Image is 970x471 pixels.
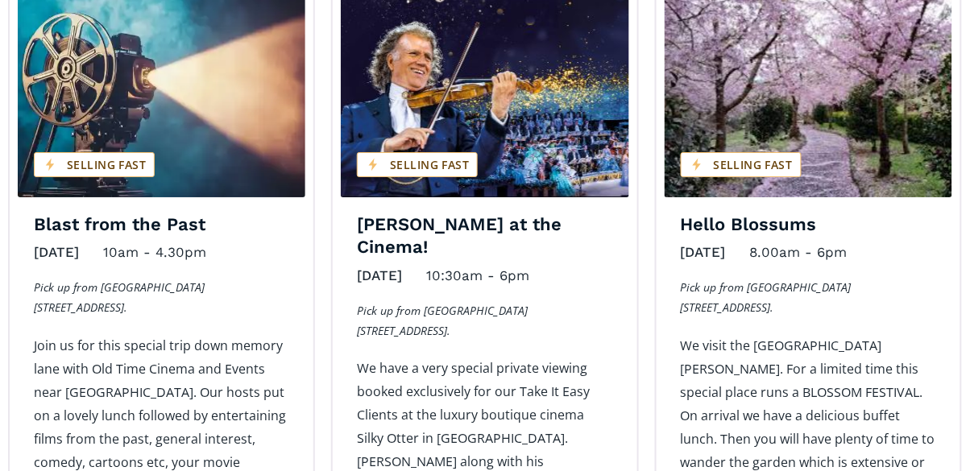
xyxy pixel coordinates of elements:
div: Selling fast [34,152,155,177]
div: 10:30am - 6pm [426,263,529,288]
div: 8.00am - 6pm [750,240,848,265]
h4: Hello Blossums [681,213,936,237]
div: [DATE] [681,240,726,265]
p: Pick up from [GEOGRAPHIC_DATA] [STREET_ADDRESS]. [34,277,289,318]
div: 10am - 4.30pm [103,240,206,265]
div: Selling fast [681,152,802,177]
div: [DATE] [357,263,402,288]
h4: [PERSON_NAME] at the Cinema! [357,213,612,259]
div: Selling fast [357,152,478,177]
p: Pick up from [GEOGRAPHIC_DATA] [STREET_ADDRESS]. [357,300,612,341]
p: Pick up from [GEOGRAPHIC_DATA] [STREET_ADDRESS]. [681,277,936,318]
div: [DATE] [34,240,79,265]
h4: Blast from the Past [34,213,289,237]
